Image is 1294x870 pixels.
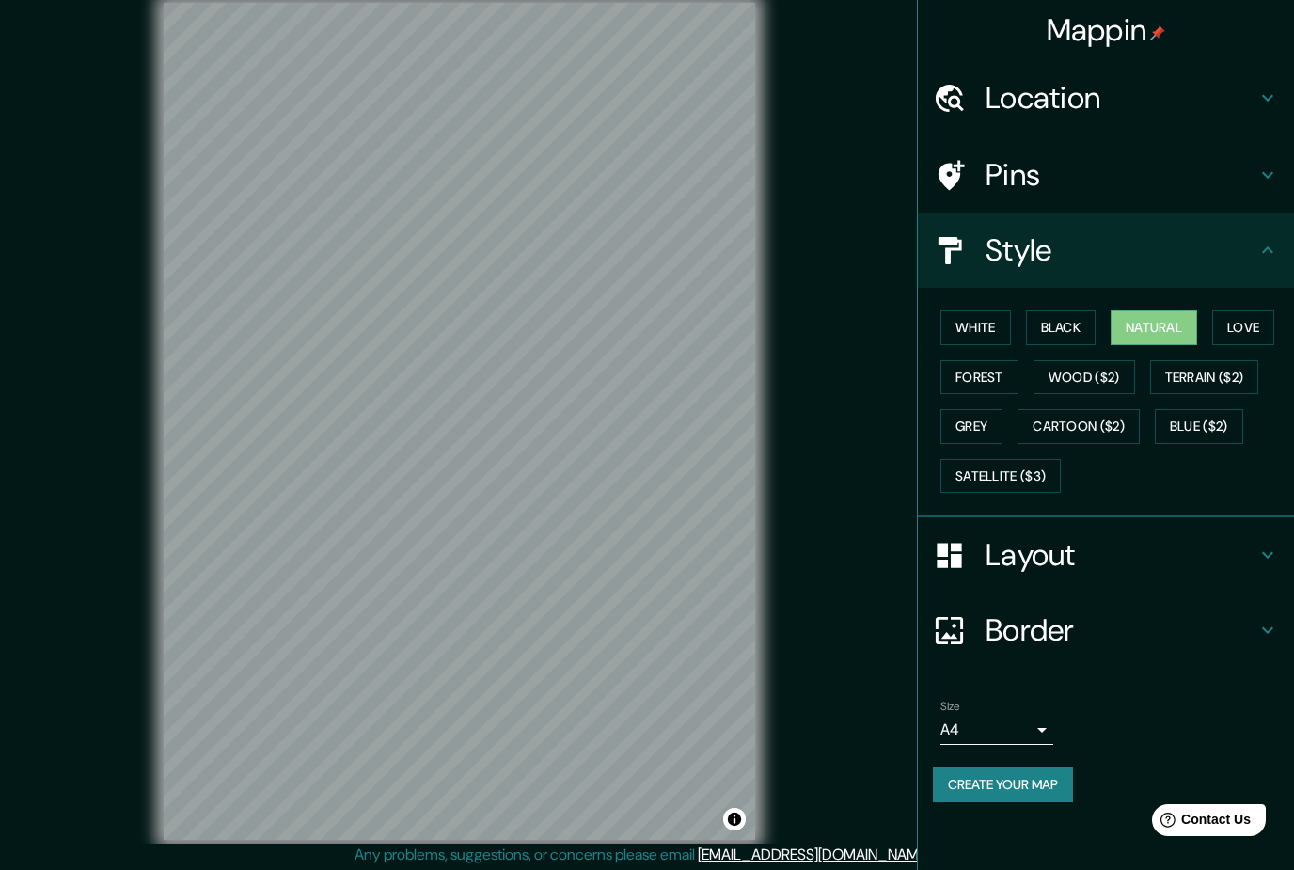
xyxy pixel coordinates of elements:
[986,611,1256,649] h4: Border
[940,360,1018,395] button: Forest
[1212,310,1274,345] button: Love
[940,699,960,715] label: Size
[918,137,1294,213] div: Pins
[918,593,1294,668] div: Border
[723,808,746,830] button: Toggle attribution
[164,3,755,840] canvas: Map
[933,767,1073,802] button: Create your map
[918,517,1294,593] div: Layout
[986,231,1256,269] h4: Style
[1150,25,1165,40] img: pin-icon.png
[355,844,933,866] p: Any problems, suggestions, or concerns please email .
[940,409,1002,444] button: Grey
[918,60,1294,135] div: Location
[1047,11,1166,49] h4: Mappin
[918,213,1294,288] div: Style
[698,845,930,864] a: [EMAIL_ADDRESS][DOMAIN_NAME]
[986,79,1256,117] h4: Location
[1150,360,1259,395] button: Terrain ($2)
[986,536,1256,574] h4: Layout
[940,310,1011,345] button: White
[1026,310,1097,345] button: Black
[1155,409,1243,444] button: Blue ($2)
[986,156,1256,194] h4: Pins
[1111,310,1197,345] button: Natural
[940,459,1061,494] button: Satellite ($3)
[1127,797,1273,849] iframe: Help widget launcher
[940,715,1053,745] div: A4
[1034,360,1135,395] button: Wood ($2)
[1018,409,1140,444] button: Cartoon ($2)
